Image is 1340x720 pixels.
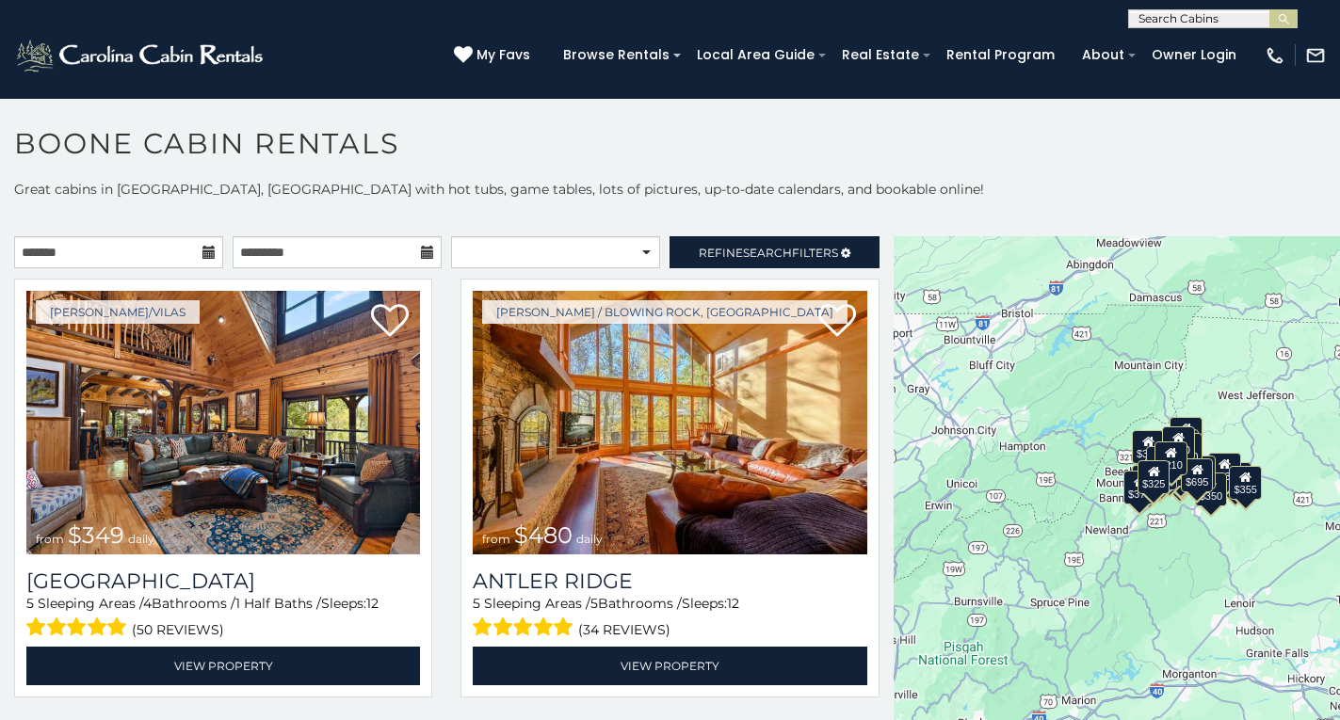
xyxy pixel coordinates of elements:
a: Add to favorites [371,302,409,342]
span: Search [743,246,792,260]
div: $380 [1183,455,1215,488]
span: (50 reviews) [132,617,224,642]
span: 1 Half Baths / [235,595,321,612]
a: from $349 daily [26,291,420,554]
div: $320 [1162,425,1194,459]
span: Refine Filters [699,246,838,260]
img: phone-regular-white.png [1265,45,1285,66]
div: $305 [1132,429,1164,463]
a: Owner Login [1142,40,1246,70]
a: [PERSON_NAME] / Blowing Rock, [GEOGRAPHIC_DATA] [482,300,848,324]
div: $355 [1229,466,1261,500]
a: Browse Rentals [554,40,679,70]
span: 12 [366,595,379,612]
span: 5 [473,595,480,612]
div: $325 [1138,459,1170,493]
span: from [482,532,510,546]
span: My Favs [476,45,530,65]
div: $315 [1163,458,1195,492]
span: daily [576,532,603,546]
a: My Favs [454,45,535,66]
div: $695 [1181,458,1213,492]
span: (34 reviews) [578,617,670,642]
a: View Property [26,647,420,685]
span: from [36,532,64,546]
a: About [1073,40,1134,70]
span: $480 [514,521,573,549]
div: $525 [1170,416,1202,450]
img: White-1-2.png [14,37,268,74]
span: 4 [143,595,152,612]
a: Local Area Guide [687,40,824,70]
span: 12 [727,595,739,612]
a: Real Estate [832,40,928,70]
div: $210 [1154,441,1187,475]
a: Antler Ridge from $480 daily [473,291,866,554]
div: Sleeping Areas / Bathrooms / Sleeps: [473,594,866,642]
img: mail-regular-white.png [1305,45,1326,66]
div: Sleeping Areas / Bathrooms / Sleeps: [26,594,420,642]
a: RefineSearchFilters [670,236,879,268]
div: $350 [1195,472,1227,506]
h3: Diamond Creek Lodge [26,568,420,594]
a: View Property [473,647,866,685]
span: 5 [590,595,598,612]
a: Antler Ridge [473,568,866,594]
div: $930 [1208,453,1240,487]
img: Antler Ridge [473,291,866,554]
a: [GEOGRAPHIC_DATA] [26,568,420,594]
span: daily [128,532,154,546]
div: $375 [1123,470,1155,504]
span: $349 [68,521,124,549]
span: 5 [26,595,34,612]
a: [PERSON_NAME]/Vilas [36,300,200,324]
img: 1714398500_thumbnail.jpeg [26,291,420,554]
a: Rental Program [937,40,1064,70]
